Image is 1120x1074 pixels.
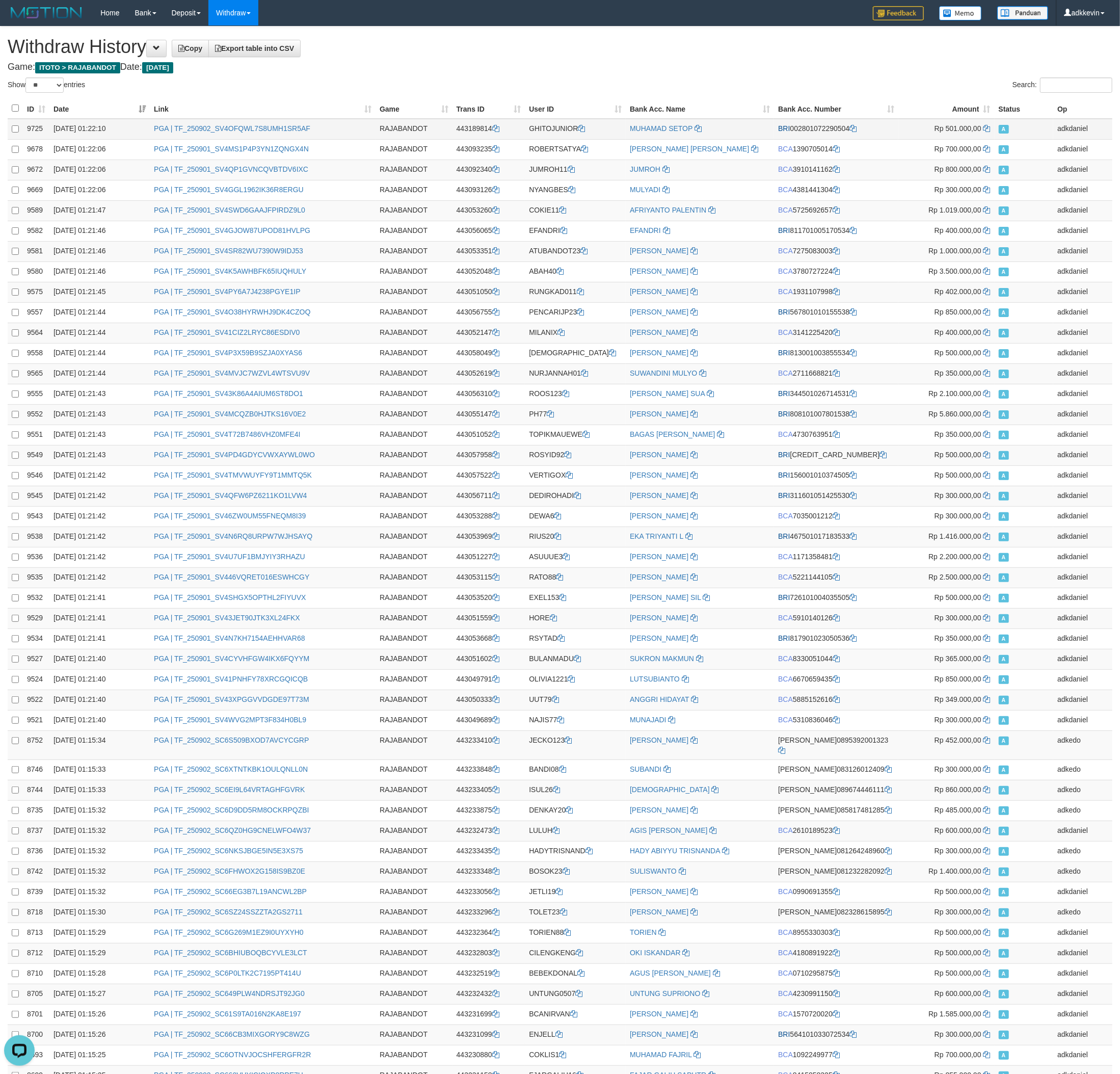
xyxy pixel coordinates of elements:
td: NURJANNAH01 [525,363,626,384]
a: PGA | TF_250901_SV4QFW6PZ6211KO1LVW4 [154,491,307,500]
td: RAJABANDOT [376,425,452,445]
span: BCA [778,328,793,336]
span: BRI [778,389,790,398]
img: MOTION_logo.png [8,5,85,20]
a: [PERSON_NAME] [630,634,688,642]
span: Rp 350.000,00 [935,369,981,377]
a: PGA | TF_250902_SC61S9TA016N2KA8E197 [154,1010,301,1018]
a: PGA | TF_250902_SC6S509BXOD7AVCYCGRP [154,736,309,744]
span: BRI [778,410,790,418]
a: PGA | TF_250901_SV4GGL1962IK36R8ERGU [154,186,304,194]
a: UNTUNG SUPRIONO [630,989,700,998]
a: [PERSON_NAME] [630,451,688,459]
a: PGA | TF_250901_SV43K86A4AIUM6ST8DO1 [154,389,303,398]
td: adkdaniel [1053,465,1112,486]
td: RAJABANDOT [376,404,452,425]
td: 9725 [23,119,49,140]
span: BCA [778,430,793,438]
a: [PERSON_NAME] [630,908,688,916]
a: [PERSON_NAME] [630,328,688,336]
td: [CREDIT_CARD_NUMBER] [774,445,898,465]
td: adkdaniel [1053,384,1112,404]
td: RAJABANDOT [376,323,452,343]
td: RAJABANDOT [376,343,452,363]
span: [DATE] [142,62,173,73]
td: adkdaniel [1053,282,1112,302]
td: RAJABANDOT [376,282,452,302]
a: PGA | TF_250901_SV4T72B7486VHZ0MFE4I [154,430,300,438]
td: [DATE] 01:21:44 [49,323,150,343]
td: 443057522 [452,465,525,486]
a: PGA | TF_250902_SC6NKSJBGE5IN5E3XS75 [154,847,303,855]
a: PGA | TF_250901_SV4N6RQ8URPW7WJHSAYQ [154,532,312,540]
span: Approved - Marked by adkdaniel [999,186,1009,195]
th: Amount: activate to sort column ascending [898,98,994,119]
a: PGA | TF_250901_SV4P3X59B9SZJA0XYAS6 [154,349,302,357]
a: PGA | TF_250902_SV4OFQWL7S8UMH1SR5AF [154,124,310,133]
a: [PERSON_NAME] [630,512,688,520]
td: 4730763951 [774,425,898,445]
td: [DATE] 01:21:42 [49,465,150,486]
td: 9551 [23,425,49,445]
td: [DATE] 01:21:46 [49,221,150,241]
td: RAJABANDOT [376,119,452,140]
td: PH77 [525,404,626,425]
a: PGA | TF_250902_SC6BHIUBOQBCYVLE3LCT [154,949,307,957]
td: adkdaniel [1053,343,1112,363]
span: BRI [778,308,790,316]
td: 9558 [23,343,49,363]
th: ID: activate to sort column ascending [23,98,49,119]
th: Trans ID: activate to sort column ascending [452,98,525,119]
a: PGA | TF_250901_SV4SHGX5OPTHL2FIYUVX [154,593,306,601]
td: 813001003855534 [774,343,898,363]
a: PGA | TF_250902_SC6P0LTK2C7195PT414U [154,969,301,977]
span: Approved - Marked by adkdaniel [999,471,1009,480]
a: PGA | TF_250901_SV446VQRET016ESWHCGY [154,573,309,581]
span: Rp 400.000,00 [935,226,981,234]
span: BCA [778,287,793,296]
td: 1390705014 [774,139,898,160]
a: [PERSON_NAME] [630,471,688,479]
a: PGA | TF_250901_SV41PNHFY78XRCGQICQB [154,675,308,683]
td: 7275083003 [774,241,898,261]
a: EKA TRIYANTI L [630,532,683,540]
a: [PERSON_NAME] [630,887,688,896]
td: 9552 [23,404,49,425]
a: [PERSON_NAME] [630,1010,688,1018]
img: Button%20Memo.svg [939,6,982,20]
a: PGA | TF_250902_SC6SZ24SSZZTA2GS2711 [154,908,303,916]
a: PGA | TF_250901_SV4CYVHFGW4IKX6FQYYM [154,654,309,663]
span: Rp 2.100.000,00 [928,389,981,398]
td: 1931107998 [774,282,898,302]
td: 443093126 [452,180,525,200]
td: 2711668821 [774,363,898,384]
th: Game: activate to sort column ascending [376,98,452,119]
td: 443092340 [452,160,525,180]
span: Rp 3.500.000,00 [928,267,981,275]
td: adkdaniel [1053,404,1112,425]
td: 443051052 [452,425,525,445]
th: Bank Acc. Name: activate to sort column ascending [626,98,774,119]
span: BCA [778,145,793,153]
td: ABAH40 [525,261,626,282]
span: Approved - Marked by adkdaniel [999,268,1009,276]
td: NYANGBES [525,180,626,200]
td: 002801072290504 [774,119,898,140]
span: Rp 850.000,00 [935,308,981,316]
td: [DATE] 01:21:43 [49,425,150,445]
td: 9580 [23,261,49,282]
a: [PERSON_NAME] [630,553,688,561]
td: [DEMOGRAPHIC_DATA] [525,343,626,363]
td: 443052147 [452,323,525,343]
span: BCA [778,186,793,194]
a: PGA | TF_250902_SC66CB3MIXGORY9C8WZG [154,1030,310,1038]
a: MUNAJADI [630,716,666,724]
a: Export table into CSV [208,40,301,57]
a: AGUS [PERSON_NAME] [630,969,711,977]
td: 567801010155538 [774,302,898,323]
td: 443056310 [452,384,525,404]
td: ROBERTSATYA [525,139,626,160]
a: MUHAMAD FAJRIL [630,1051,692,1059]
td: 443052619 [452,363,525,384]
select: Showentries [25,77,64,93]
